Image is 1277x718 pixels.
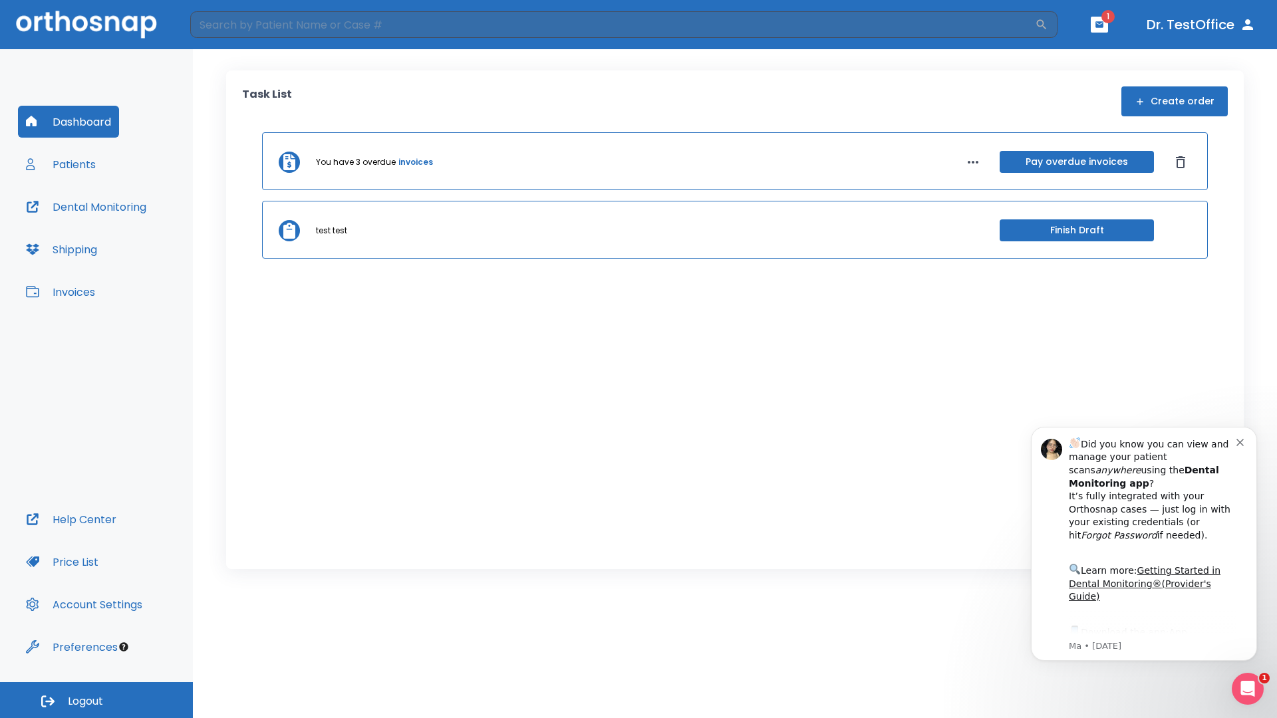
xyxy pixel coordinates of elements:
[1170,152,1191,173] button: Dismiss
[1000,219,1154,241] button: Finish Draft
[18,276,103,308] button: Invoices
[18,148,104,180] button: Patients
[1000,151,1154,173] button: Pay overdue invoices
[1259,673,1270,683] span: 1
[398,156,433,168] a: invoices
[18,631,126,663] button: Preferences
[16,11,157,38] img: Orthosnap
[18,588,150,620] button: Account Settings
[1101,10,1115,23] span: 1
[18,503,124,535] button: Help Center
[18,546,106,578] button: Price List
[1232,673,1264,705] iframe: Intercom live chat
[1011,410,1277,711] iframe: Intercom notifications message
[316,225,347,237] p: test test
[118,641,130,653] div: Tooltip anchor
[1121,86,1228,116] button: Create order
[316,156,396,168] p: You have 3 overdue
[18,106,119,138] button: Dashboard
[1141,13,1261,37] button: Dr. TestOffice
[242,86,292,116] p: Task List
[190,11,1035,38] input: Search by Patient Name or Case #
[18,191,154,223] button: Dental Monitoring
[18,233,105,265] button: Shipping
[68,694,103,709] span: Logout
